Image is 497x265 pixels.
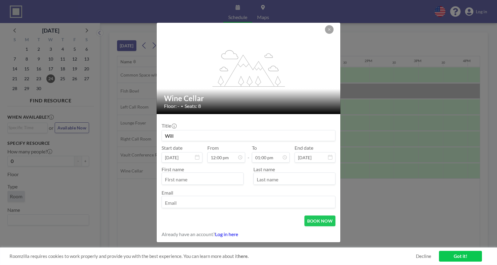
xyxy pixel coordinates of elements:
input: First name [162,174,243,184]
button: BOOK NOW [304,216,335,226]
input: Last name [254,174,335,184]
label: From [207,145,219,151]
input: Email [162,197,335,208]
a: Got it! [439,251,482,262]
a: here. [238,253,248,259]
span: • [181,104,183,109]
h2: Wine Cellar [164,94,334,103]
label: Last name [253,166,275,172]
span: Already have an account? [162,231,215,237]
g: flex-grow: 1.2; [213,49,285,86]
a: Log in here [215,231,238,237]
span: Roomzilla requires cookies to work properly and provide you with the best experience. You can lea... [10,253,416,259]
span: Floor: - [164,103,179,109]
a: Decline [416,253,431,259]
label: First name [162,166,184,172]
label: Start date [162,145,182,151]
span: Seats: 8 [185,103,201,109]
span: - [248,147,249,160]
label: Email [162,190,173,196]
input: Guest reservation [162,130,335,141]
label: End date [295,145,313,151]
label: Title [162,123,176,129]
label: To [252,145,257,151]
